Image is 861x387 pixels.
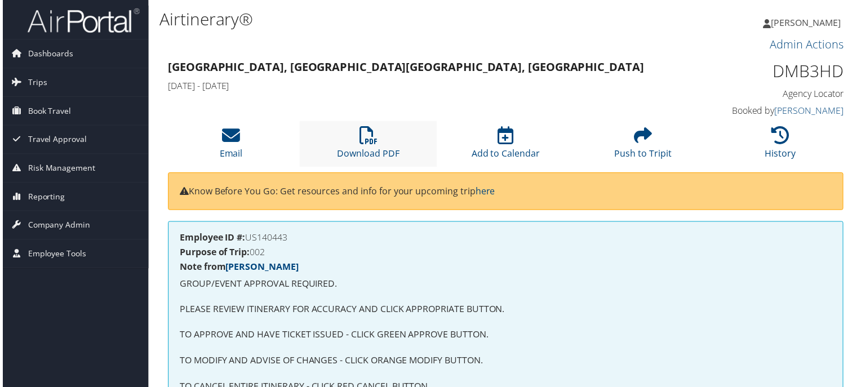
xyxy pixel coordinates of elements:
[178,185,834,200] p: Know Before You Go: Get resources and info for your upcoming trip
[25,155,93,183] span: Risk Management
[689,88,846,100] h4: Agency Locator
[178,247,248,260] strong: Purpose of Trip:
[178,262,298,274] strong: Note from
[178,355,834,370] p: TO MODIFY AND ADVISE OF CHANGES - CLICK ORANGE MODIFY BUTTON.
[767,134,798,161] a: History
[776,105,846,117] a: [PERSON_NAME]
[25,7,137,34] img: airportal-logo.png
[166,60,645,75] strong: [GEOGRAPHIC_DATA], [GEOGRAPHIC_DATA] [GEOGRAPHIC_DATA], [GEOGRAPHIC_DATA]
[224,262,298,274] a: [PERSON_NAME]
[178,249,834,258] h4: 002
[158,7,622,31] h1: Airtinerary®
[218,134,241,161] a: Email
[178,304,834,319] p: PLEASE REVIEW ITINERARY FOR ACCURACY AND CLICK APPROPRIATE BUTTON.
[689,105,846,117] h4: Booked by
[178,233,244,245] strong: Employee ID #:
[25,69,45,97] span: Trips
[25,40,71,68] span: Dashboards
[166,80,672,92] h4: [DATE] - [DATE]
[25,97,69,126] span: Book Travel
[765,6,854,39] a: [PERSON_NAME]
[476,186,495,198] a: here
[336,134,399,161] a: Download PDF
[773,16,843,29] span: [PERSON_NAME]
[25,212,88,241] span: Company Admin
[772,37,846,52] a: Admin Actions
[25,184,63,212] span: Reporting
[178,234,834,243] h4: US140443
[689,60,846,83] h1: DMB3HD
[25,126,85,154] span: Travel Approval
[472,134,540,161] a: Add to Calendar
[178,330,834,344] p: TO APPROVE AND HAVE TICKET ISSUED - CLICK GREEN APPROVE BUTTON.
[178,278,834,293] p: GROUP/EVENT APPROVAL REQUIRED.
[25,241,84,269] span: Employee Tools
[615,134,673,161] a: Push to Tripit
